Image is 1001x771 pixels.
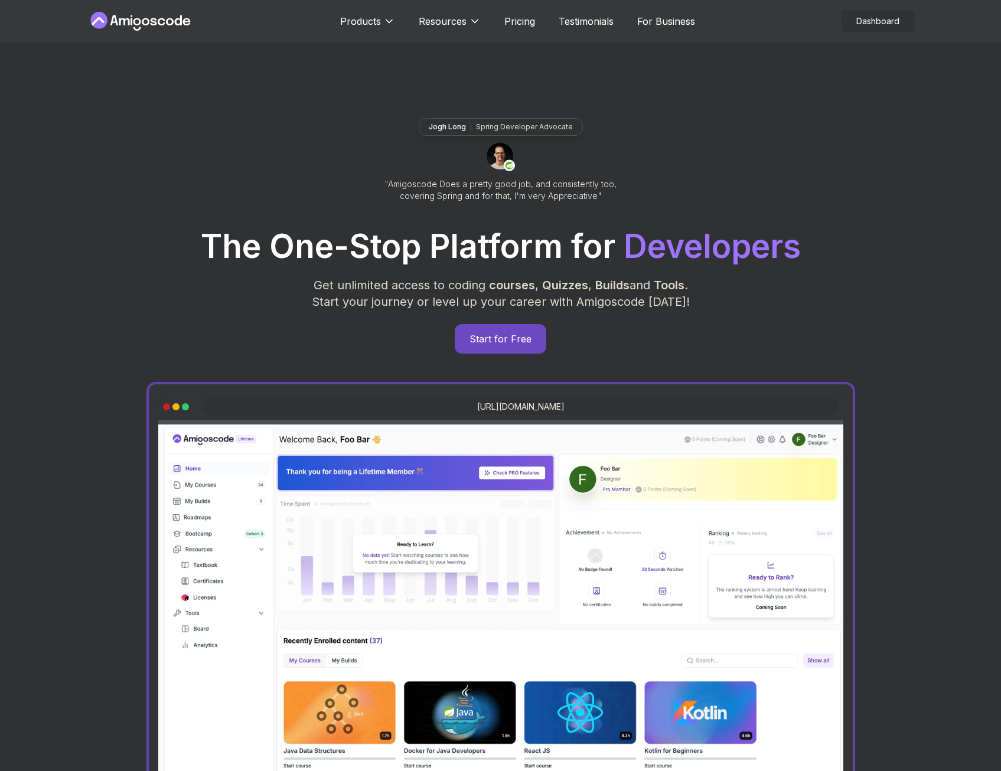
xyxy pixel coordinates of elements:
[542,278,588,292] span: Quizzes
[340,14,381,28] p: Products
[654,278,684,292] span: Tools
[429,122,466,132] p: Jogh Long
[302,277,699,310] p: Get unlimited access to coding , , and . Start your journey or level up your career with Amigosco...
[487,143,515,171] img: josh long
[455,325,546,353] p: Start for Free
[595,278,630,292] span: Builds
[419,14,481,38] button: Resources
[559,14,614,28] a: Testimonials
[477,401,565,413] a: [URL][DOMAIN_NAME]
[637,14,695,28] a: For Business
[842,10,914,32] a: Dashboard
[340,14,395,38] button: Products
[419,14,467,28] p: Resources
[489,278,535,292] span: courses
[624,227,801,266] span: Developers
[369,178,633,202] p: "Amigoscode Does a pretty good job, and consistently too, covering Spring and for that, I'm very ...
[842,11,914,32] p: Dashboard
[476,122,573,132] p: Spring Developer Advocate
[97,230,905,263] h1: The One-Stop Platform for
[504,14,535,28] a: Pricing
[455,324,546,354] a: Start for Free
